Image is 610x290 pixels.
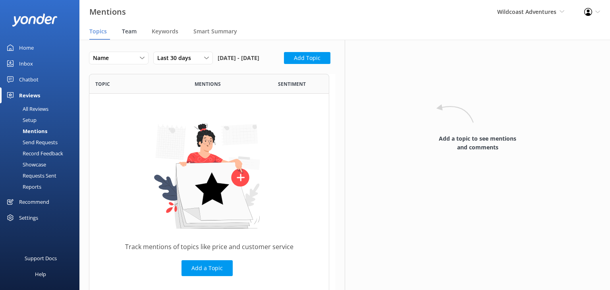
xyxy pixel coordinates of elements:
span: Mentions [195,80,221,88]
button: Add a Topic [181,260,233,276]
a: Record Feedback [5,148,79,159]
a: Reports [5,181,79,192]
span: Team [122,27,137,35]
a: Requests Sent [5,170,79,181]
span: Name [93,54,114,62]
div: Help [35,266,46,282]
span: Last 30 days [157,54,196,62]
div: Recommend [19,194,49,210]
span: Keywords [152,27,178,35]
div: Support Docs [25,250,57,266]
div: Showcase [5,159,46,170]
span: Sentiment [278,80,306,88]
span: Topics [89,27,107,35]
div: Settings [19,210,38,226]
span: Wildcoast Adventures [497,8,556,15]
div: Record Feedback [5,148,63,159]
div: Reports [5,181,41,192]
div: All Reviews [5,103,48,114]
div: Requests Sent [5,170,56,181]
a: Send Requests [5,137,79,148]
div: Setup [5,114,37,126]
span: Topic [95,80,110,88]
button: Add Topic [284,52,330,64]
div: Home [19,40,34,56]
div: Send Requests [5,137,58,148]
div: Chatbot [19,72,39,87]
span: Smart Summary [193,27,237,35]
img: yonder-white-logo.png [12,14,58,27]
a: Setup [5,114,79,126]
div: Mentions [5,126,47,137]
a: Showcase [5,159,79,170]
p: Track mentions of topics like price and customer service [125,242,293,252]
span: [DATE] - [DATE] [218,52,259,64]
a: All Reviews [5,103,79,114]
div: Reviews [19,87,40,103]
h3: Mentions [89,6,126,18]
a: Mentions [5,126,79,137]
div: Inbox [19,56,33,72]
